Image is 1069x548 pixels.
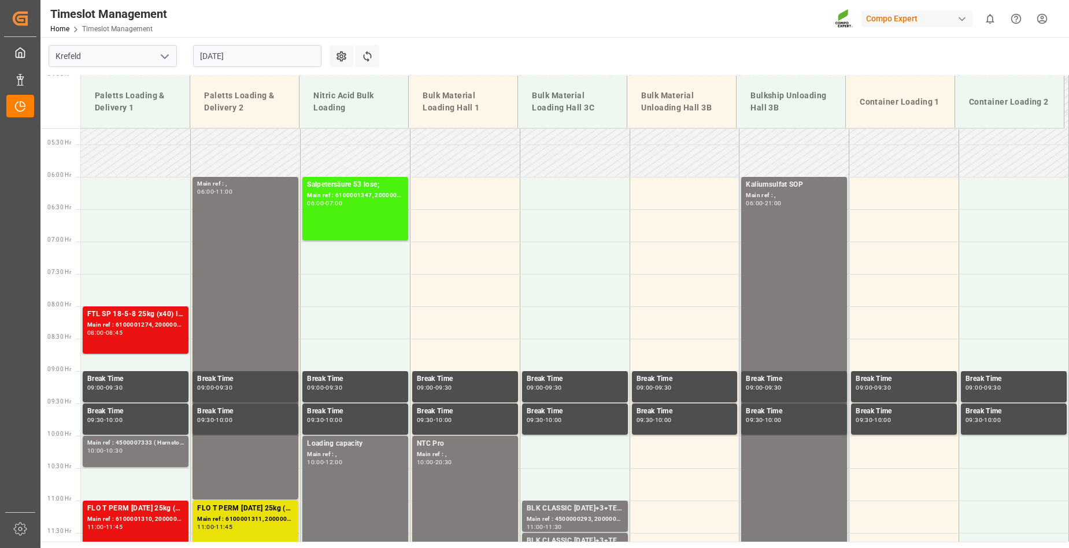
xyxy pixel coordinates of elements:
span: 08:30 Hr [47,334,71,340]
div: - [982,385,984,390]
div: 09:30 [197,417,214,423]
div: 10:00 [325,417,342,423]
div: 11:00 [527,524,543,530]
div: FLO T PERM [DATE] 25kg (x40) INT; [87,503,184,514]
div: - [104,385,106,390]
div: Compo Expert [861,10,972,27]
div: 10:00 [874,417,891,423]
div: 09:00 [307,385,324,390]
div: 09:30 [966,417,982,423]
span: 07:30 Hr [47,269,71,275]
div: - [104,524,106,530]
div: Main ref : 4500000293, 2000000240; [527,514,623,524]
input: DD.MM.YYYY [193,45,321,67]
div: 10:00 [655,417,672,423]
div: 06:00 [307,201,324,206]
div: Break Time [307,373,404,385]
div: 11:45 [106,524,123,530]
div: Nitric Acid Bulk Loading [309,85,399,119]
div: Main ref : 6100001274, 2000000935; [87,320,184,330]
span: 09:30 Hr [47,398,71,405]
div: 09:30 [527,417,543,423]
div: 09:30 [765,385,782,390]
div: FTL SP 18-5-8 25kg (x40) INT;TPL Natura N 8-2-2 25kg (x40) NEU,IT;SUPER FLO T Turf BS 20kg (x50) ... [87,309,184,320]
span: 06:00 Hr [47,172,71,178]
div: Container Loading 1 [855,91,945,113]
div: Main ref : , [307,450,404,460]
div: 10:00 [984,417,1001,423]
div: - [653,385,654,390]
span: 10:00 Hr [47,431,71,437]
div: 09:30 [417,417,434,423]
div: Break Time [637,406,733,417]
button: show 0 new notifications [977,6,1003,32]
div: - [763,201,764,206]
div: Main ref : 6100001310, 2000000780; [87,514,184,524]
div: - [104,448,106,453]
div: Break Time [746,406,842,417]
div: 08:00 [87,330,104,335]
div: 12:00 [325,460,342,465]
div: FLO T PERM [DATE] 25kg (x40) INT; [197,503,294,514]
div: 09:30 [216,385,232,390]
div: Bulk Material Loading Hall 1 [418,85,508,119]
div: 09:00 [746,385,763,390]
div: Break Time [417,406,513,417]
div: - [434,460,435,465]
div: Break Time [856,406,952,417]
div: BLK CLASSIC [DATE]+3+TE BULK; [527,535,623,547]
div: Timeslot Management [50,5,167,23]
div: 09:30 [874,385,891,390]
div: - [324,385,325,390]
div: Break Time [417,373,513,385]
img: Screenshot%202023-09-29%20at%2010.02.21.png_1712312052.png [835,9,853,29]
div: - [214,524,216,530]
button: Help Center [1003,6,1029,32]
div: 10:00 [417,460,434,465]
div: 09:30 [106,385,123,390]
div: Main ref : 6100001347, 2000001172; [307,191,404,201]
div: 09:00 [87,385,104,390]
div: Loading capacity [307,438,404,450]
div: - [872,417,874,423]
div: Break Time [527,406,623,417]
div: 11:30 [545,524,562,530]
div: 07:00 [325,201,342,206]
div: 11:45 [216,524,232,530]
div: Break Time [527,373,623,385]
div: 10:00 [106,417,123,423]
div: - [543,417,545,423]
div: Break Time [197,406,294,417]
div: - [104,330,106,335]
span: 11:00 Hr [47,495,71,502]
div: Break Time [966,406,1062,417]
div: 21:00 [765,201,782,206]
span: 09:00 Hr [47,366,71,372]
div: 11:00 [197,524,214,530]
div: 11:00 [87,524,104,530]
div: NTC Pro [417,438,513,450]
div: Main ref : , [417,450,513,460]
div: - [543,385,545,390]
span: 05:30 Hr [47,139,71,146]
input: Type to search/select [49,45,177,67]
div: 09:00 [527,385,543,390]
button: open menu [156,47,173,65]
div: - [872,385,874,390]
div: - [434,385,435,390]
button: Compo Expert [861,8,977,29]
div: Salpetersäure 53 lose; [307,179,404,191]
div: - [434,417,435,423]
div: Break Time [746,373,842,385]
div: Break Time [966,373,1062,385]
div: 09:30 [307,417,324,423]
div: 09:00 [856,385,872,390]
div: - [104,417,106,423]
div: 09:30 [545,385,562,390]
div: - [653,417,654,423]
div: 10:00 [545,417,562,423]
div: 09:30 [655,385,672,390]
div: 09:00 [966,385,982,390]
div: - [214,385,216,390]
div: 09:30 [325,385,342,390]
